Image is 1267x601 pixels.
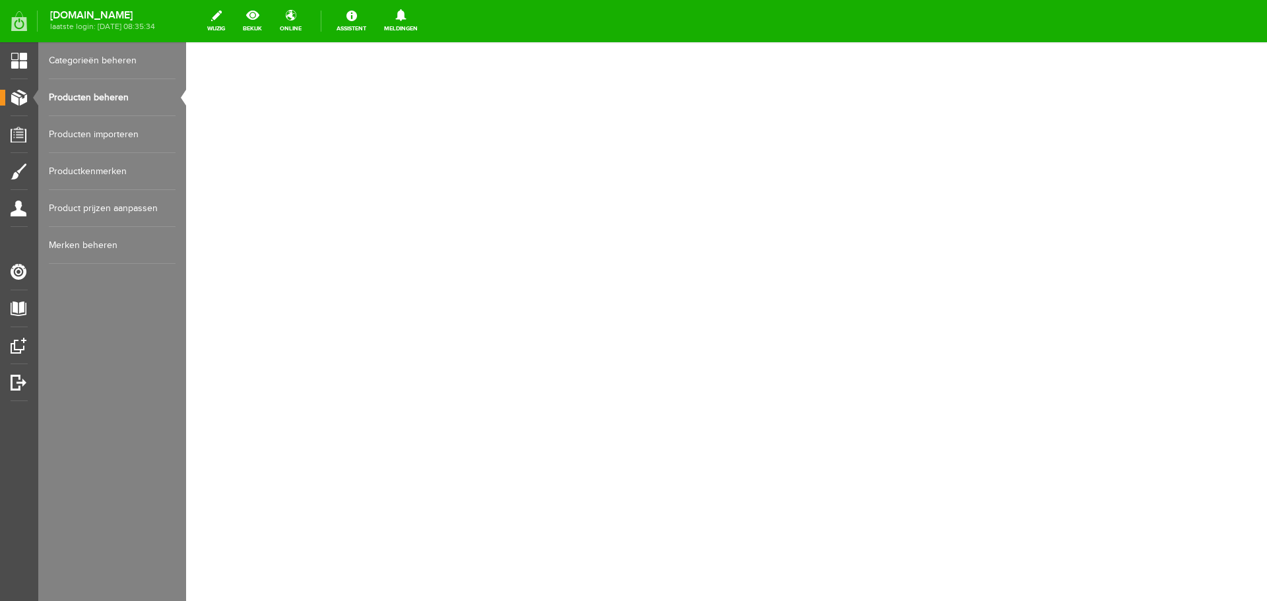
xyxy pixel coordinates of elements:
[50,23,155,30] span: laatste login: [DATE] 08:35:34
[49,42,176,79] a: Categorieën beheren
[50,12,155,19] strong: [DOMAIN_NAME]
[329,7,374,36] a: Assistent
[272,7,309,36] a: online
[49,190,176,227] a: Product prijzen aanpassen
[49,116,176,153] a: Producten importeren
[235,7,270,36] a: bekijk
[376,7,426,36] a: Meldingen
[199,7,233,36] a: wijzig
[49,227,176,264] a: Merken beheren
[49,79,176,116] a: Producten beheren
[49,153,176,190] a: Productkenmerken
